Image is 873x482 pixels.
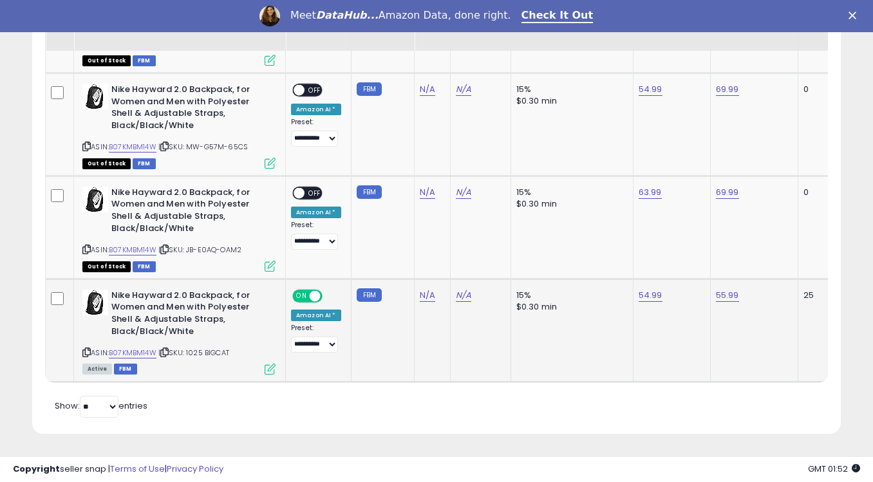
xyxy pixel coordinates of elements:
[521,9,594,23] a: Check It Out
[158,142,248,152] span: | SKU: MW-G57M-65CS
[133,158,156,169] span: FBM
[133,55,156,66] span: FBM
[357,288,382,302] small: FBM
[291,207,341,218] div: Amazon AI *
[316,9,379,21] i: DataHub...
[158,348,229,358] span: | SKU: 1025 BIGCAT
[516,301,623,313] div: $0.30 min
[639,289,662,302] a: 54.99
[82,187,276,270] div: ASIN:
[357,185,382,199] small: FBM
[259,6,280,26] img: Profile image for Georgie
[55,400,147,412] span: Show: entries
[639,186,662,199] a: 63.99
[110,463,165,475] a: Terms of Use
[290,9,511,22] div: Meet Amazon Data, done right.
[420,289,435,302] a: N/A
[111,84,268,134] b: Nike Hayward 2.0 Backpack, for Women and Men with Polyester Shell & Adjustable Straps, Black/Blac...
[808,463,860,475] span: 2025-09-16 01:52 GMT
[516,95,623,107] div: $0.30 min
[321,290,341,301] span: OFF
[456,289,471,302] a: N/A
[167,463,223,475] a: Privacy Policy
[111,187,268,237] b: Nike Hayward 2.0 Backpack, for Women and Men with Polyester Shell & Adjustable Straps, Black/Blac...
[516,290,623,301] div: 15%
[305,85,325,96] span: OFF
[114,364,137,375] span: FBM
[639,83,662,96] a: 54.99
[291,221,341,250] div: Preset:
[420,186,435,199] a: N/A
[13,463,223,476] div: seller snap | |
[716,289,739,302] a: 55.99
[111,290,268,340] b: Nike Hayward 2.0 Backpack, for Women and Men with Polyester Shell & Adjustable Straps, Black/Blac...
[803,187,843,198] div: 0
[516,84,623,95] div: 15%
[456,186,471,199] a: N/A
[82,84,276,167] div: ASIN:
[291,118,341,147] div: Preset:
[456,83,471,96] a: N/A
[109,245,156,255] a: B07KMBM14W
[716,186,739,199] a: 69.99
[13,463,60,475] strong: Copyright
[82,158,131,169] span: All listings that are currently out of stock and unavailable for purchase on Amazon
[291,324,341,353] div: Preset:
[803,84,843,95] div: 0
[82,187,108,212] img: 41hIXWL9vML._SL40_.jpg
[82,261,131,272] span: All listings that are currently out of stock and unavailable for purchase on Amazon
[109,142,156,153] a: B07KMBM14W
[849,12,861,19] div: Close
[803,290,843,301] div: 25
[82,364,112,375] span: All listings currently available for purchase on Amazon
[305,188,325,199] span: OFF
[516,187,623,198] div: 15%
[357,82,382,96] small: FBM
[82,290,108,315] img: 41hIXWL9vML._SL40_.jpg
[109,348,156,358] a: B07KMBM14W
[294,290,310,301] span: ON
[291,104,341,115] div: Amazon AI *
[82,290,276,373] div: ASIN:
[420,83,435,96] a: N/A
[82,84,108,109] img: 41hIXWL9vML._SL40_.jpg
[516,198,623,210] div: $0.30 min
[716,83,739,96] a: 69.99
[158,245,241,255] span: | SKU: JB-E0AQ-OAM2
[291,310,341,321] div: Amazon AI *
[82,55,131,66] span: All listings that are currently out of stock and unavailable for purchase on Amazon
[133,261,156,272] span: FBM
